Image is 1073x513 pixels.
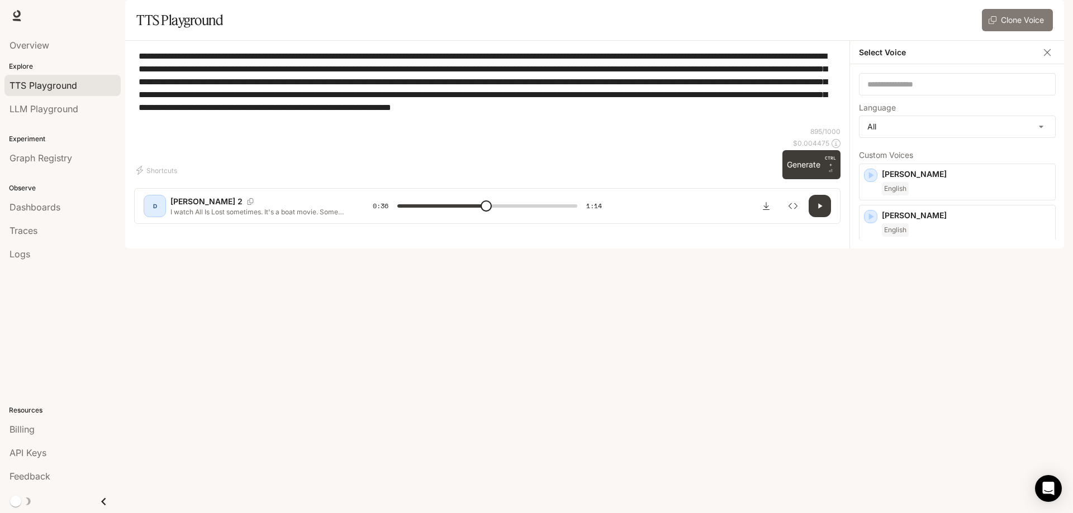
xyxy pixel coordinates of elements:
[170,196,243,207] p: [PERSON_NAME] 2
[825,155,836,168] p: CTRL +
[134,161,182,179] button: Shortcuts
[782,150,841,179] button: GenerateCTRL +⏎
[243,198,258,205] button: Copy Voice ID
[136,9,223,31] h1: TTS Playground
[586,200,602,212] span: 1:14
[825,155,836,175] p: ⏎
[782,195,804,217] button: Inspect
[859,104,896,112] p: Language
[170,207,346,217] p: I watch All Is Lost sometimes. It's a boat movie. Some think it's [PERSON_NAME] home movies from ...
[882,182,909,195] span: English
[882,223,909,237] span: English
[982,9,1053,31] button: Clone Voice
[810,127,841,136] p: 895 / 1000
[146,197,164,215] div: D
[859,151,1056,159] p: Custom Voices
[882,210,1051,221] p: [PERSON_NAME]
[373,200,388,212] span: 0:36
[882,169,1051,180] p: [PERSON_NAME]
[860,116,1055,137] div: All
[755,195,777,217] button: Download audio
[1035,475,1062,502] div: Open Intercom Messenger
